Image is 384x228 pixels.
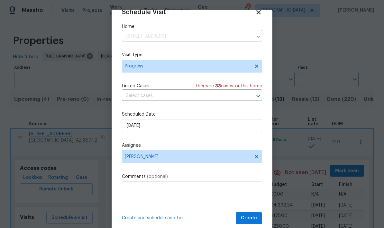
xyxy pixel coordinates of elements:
[241,214,257,222] span: Create
[122,173,262,180] label: Comments
[122,23,262,30] label: Home
[254,92,263,101] button: Open
[122,9,166,15] span: Schedule Visit
[147,174,168,179] span: (optional)
[125,154,251,159] span: [PERSON_NAME]
[122,52,262,58] label: Visit Type
[236,212,262,224] button: Create
[122,31,252,41] input: Enter in an address
[122,142,262,149] label: Assignee
[122,119,262,132] input: M/D/YYYY
[122,111,262,118] label: Scheduled Date
[122,91,244,101] input: Select cases
[215,84,221,88] span: 33
[195,83,262,89] span: There are case s for this home
[255,9,262,16] span: Close
[125,63,250,69] span: Progress
[122,83,150,89] span: Linked Cases
[122,215,184,221] span: Create and schedule another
